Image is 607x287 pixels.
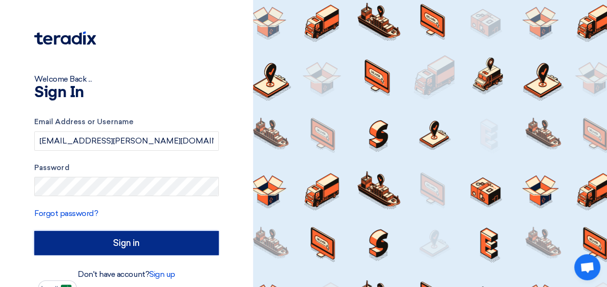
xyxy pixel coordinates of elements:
[574,254,600,280] div: Open chat
[34,31,96,45] img: Teradix logo
[149,270,175,279] a: Sign up
[34,231,219,255] input: Sign in
[34,85,219,100] h1: Sign In
[34,162,219,173] label: Password
[34,73,219,85] div: Welcome Back ...
[34,209,98,218] a: Forgot password?
[34,116,219,128] label: Email Address or Username
[34,131,219,151] input: Enter your business email or username
[34,269,219,280] div: Don't have account?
